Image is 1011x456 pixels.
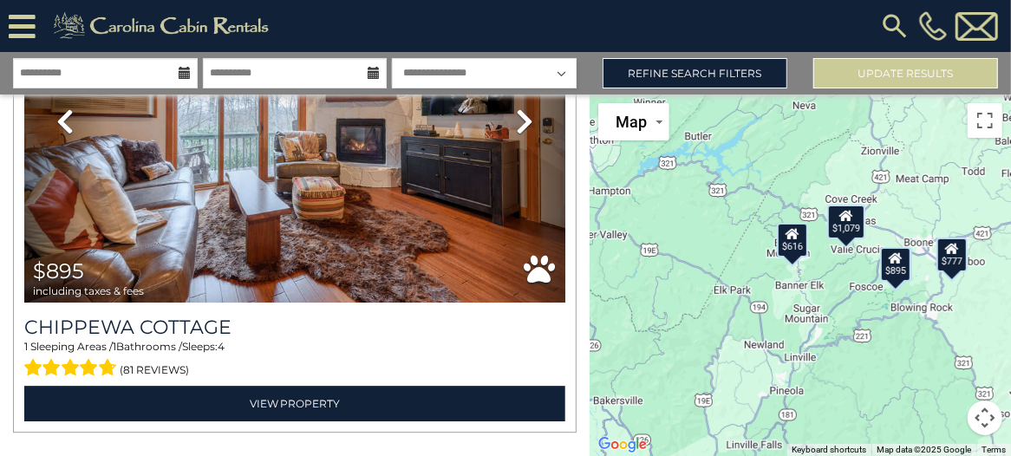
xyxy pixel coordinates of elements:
div: $777 [936,238,968,272]
img: search-regular.svg [879,10,910,42]
button: Map camera controls [968,401,1002,435]
span: Map [616,113,647,131]
img: Khaki-logo.png [44,9,284,43]
span: (81 reviews) [121,359,190,381]
span: Map data ©2025 Google [877,445,971,454]
a: Open this area in Google Maps (opens a new window) [594,433,651,456]
span: $895 [33,258,84,283]
button: Keyboard shortcuts [792,444,866,456]
div: $1,079 [827,205,865,239]
span: 1 [113,340,116,353]
button: Change map style [598,103,669,140]
span: including taxes & fees [33,285,144,296]
a: [PHONE_NUMBER] [915,11,951,41]
div: Sleeping Areas / Bathrooms / Sleeps: [24,339,565,381]
img: Google [594,433,651,456]
div: $895 [880,246,911,281]
div: $616 [777,223,808,257]
a: Refine Search Filters [603,58,787,88]
a: View Property [24,386,565,421]
button: Toggle fullscreen view [968,103,1002,138]
span: 4 [218,340,225,353]
button: Update Results [813,58,998,88]
span: 1 [24,340,28,353]
a: Terms (opens in new tab) [982,445,1006,454]
a: Chippewa Cottage [24,316,565,339]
